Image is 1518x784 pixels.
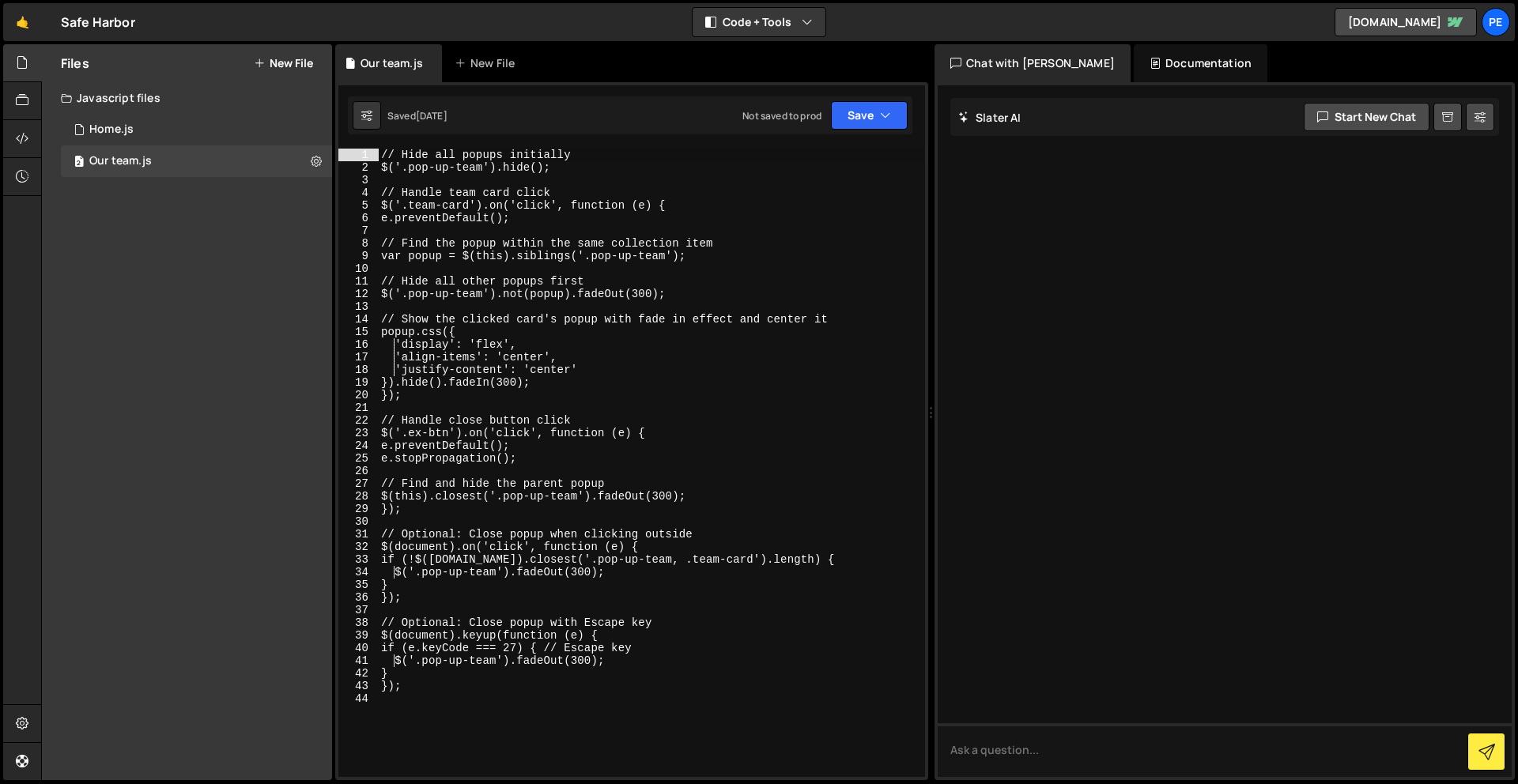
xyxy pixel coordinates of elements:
div: Javascript files [42,82,332,114]
div: 16385/45046.js [61,145,332,177]
div: 38 [338,616,379,629]
h2: Files [61,55,89,72]
div: 14 [338,313,379,326]
div: 24 [338,439,379,452]
div: 16385/44326.js [61,114,332,145]
button: Code + Tools [693,8,825,36]
div: 32 [338,541,379,553]
a: 🤙 [3,3,42,41]
div: 5 [338,199,379,212]
div: Saved [387,109,447,122]
div: Chat with [PERSON_NAME] [935,44,1131,82]
div: 12 [338,288,379,300]
div: 43 [338,680,379,692]
div: Home.js [89,122,134,137]
div: 29 [338,503,379,515]
div: 8 [338,237,379,250]
div: 23 [338,427,379,439]
div: 37 [338,604,379,616]
div: 41 [338,654,379,667]
div: Documentation [1134,44,1267,82]
div: 36 [338,591,379,604]
div: 13 [338,300,379,313]
div: 26 [338,465,379,477]
div: 34 [338,566,379,579]
div: Our team.js [89,154,152,168]
div: 10 [338,262,379,275]
div: 6 [338,212,379,224]
div: 21 [338,401,379,414]
div: 4 [338,187,379,199]
div: 28 [338,490,379,503]
div: 44 [338,692,379,705]
a: [DOMAIN_NAME] [1335,8,1477,36]
div: 18 [338,364,379,376]
div: Safe Harbor [61,13,135,32]
button: New File [254,57,313,70]
button: Start new chat [1304,103,1429,131]
div: 22 [338,414,379,427]
div: 27 [338,477,379,490]
div: 16 [338,338,379,351]
div: Our team.js [361,55,423,71]
div: 7 [338,224,379,237]
div: 19 [338,376,379,389]
div: Not saved to prod [742,109,821,122]
div: New File [455,55,521,71]
div: 3 [338,174,379,187]
div: 42 [338,667,379,680]
div: 2 [338,161,379,174]
div: 33 [338,553,379,566]
div: 25 [338,452,379,465]
div: 20 [338,389,379,401]
button: Save [831,101,908,130]
div: 31 [338,528,379,541]
div: 35 [338,579,379,591]
span: 2 [74,156,84,169]
div: 11 [338,275,379,288]
div: 30 [338,515,379,528]
div: 9 [338,250,379,262]
div: 15 [338,326,379,338]
div: 17 [338,351,379,364]
div: [DATE] [416,109,447,122]
h2: Slater AI [958,110,1021,125]
div: 40 [338,642,379,654]
a: Pe [1482,8,1510,36]
div: 1 [338,149,379,161]
div: 39 [338,629,379,642]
